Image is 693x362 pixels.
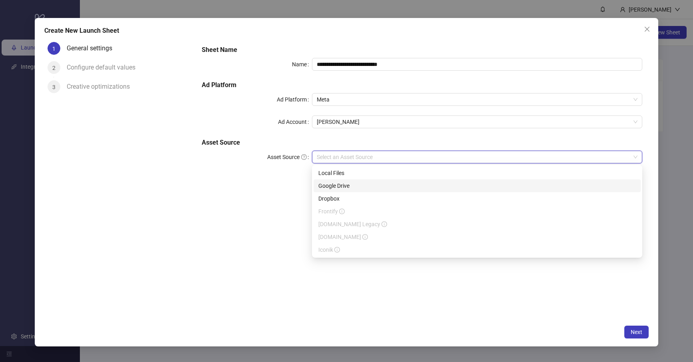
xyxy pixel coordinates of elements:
[624,326,649,338] button: Next
[318,221,387,227] span: [DOMAIN_NAME] Legacy
[317,93,637,105] span: Meta
[67,61,142,74] div: Configure default values
[202,138,642,147] h5: Asset Source
[314,192,641,205] div: Dropbox
[318,234,368,240] span: [DOMAIN_NAME]
[314,179,641,192] div: Google Drive
[339,209,345,214] span: info-circle
[52,46,56,52] span: 1
[318,247,340,253] span: Iconik
[292,58,312,71] label: Name
[312,58,642,71] input: Name
[301,154,307,160] span: question-circle
[52,84,56,90] span: 3
[277,93,312,106] label: Ad Platform
[314,231,641,243] div: Frame.io
[318,181,636,190] div: Google Drive
[67,80,136,93] div: Creative optimizations
[641,23,653,36] button: Close
[314,243,641,256] div: Iconik
[278,115,312,128] label: Ad Account
[362,234,368,240] span: info-circle
[267,151,312,163] label: Asset Source
[318,194,636,203] div: Dropbox
[644,26,650,32] span: close
[44,26,649,36] div: Create New Launch Sheet
[381,221,387,227] span: info-circle
[317,116,637,128] span: Kristoffer Wikner
[314,218,641,231] div: Frame.io Legacy
[334,247,340,253] span: info-circle
[67,42,119,55] div: General settings
[52,65,56,71] span: 2
[314,167,641,179] div: Local Files
[314,205,641,218] div: Frontify
[318,169,636,177] div: Local Files
[202,45,642,55] h5: Sheet Name
[202,80,642,90] h5: Ad Platform
[631,329,642,335] span: Next
[318,208,345,215] span: Frontify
